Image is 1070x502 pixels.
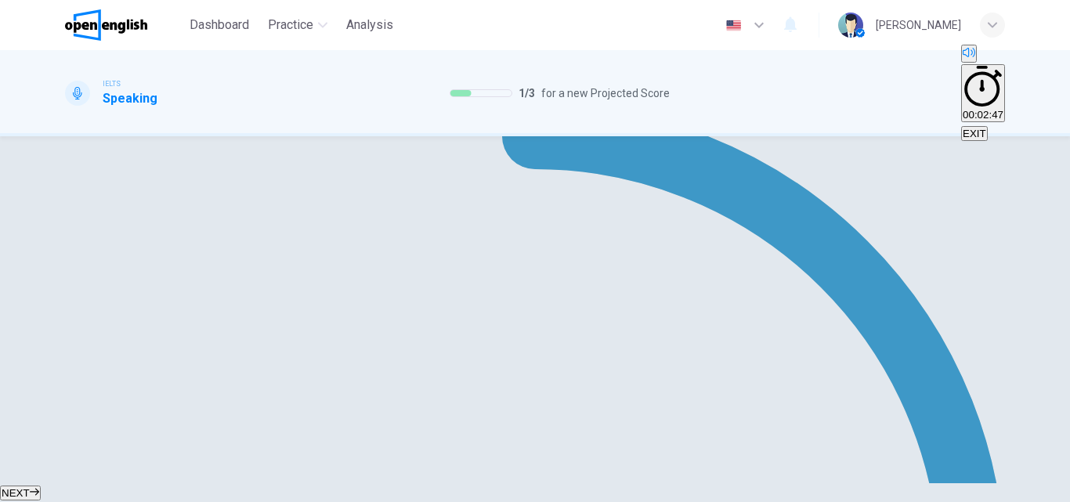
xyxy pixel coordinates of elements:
img: OpenEnglish logo [65,9,147,41]
button: EXIT [961,126,988,141]
div: [PERSON_NAME] [876,16,961,34]
button: Practice [262,11,334,39]
button: 00:02:47 [961,64,1005,122]
span: Analysis [346,16,393,34]
span: 00:02:47 [963,109,1003,121]
span: Dashboard [190,16,249,34]
img: Profile picture [838,13,863,38]
h1: Speaking [103,89,157,108]
button: Analysis [340,11,399,39]
a: OpenEnglish logo [65,9,183,41]
span: 1 / 3 [519,84,535,103]
button: Dashboard [183,11,255,39]
img: en [724,20,743,31]
span: NEXT [2,487,30,499]
span: EXIT [963,128,986,139]
span: for a new Projected Score [541,84,670,103]
span: Practice [268,16,313,34]
span: IELTS [103,78,121,89]
div: Mute [961,45,1005,64]
div: Hide [961,64,1005,124]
